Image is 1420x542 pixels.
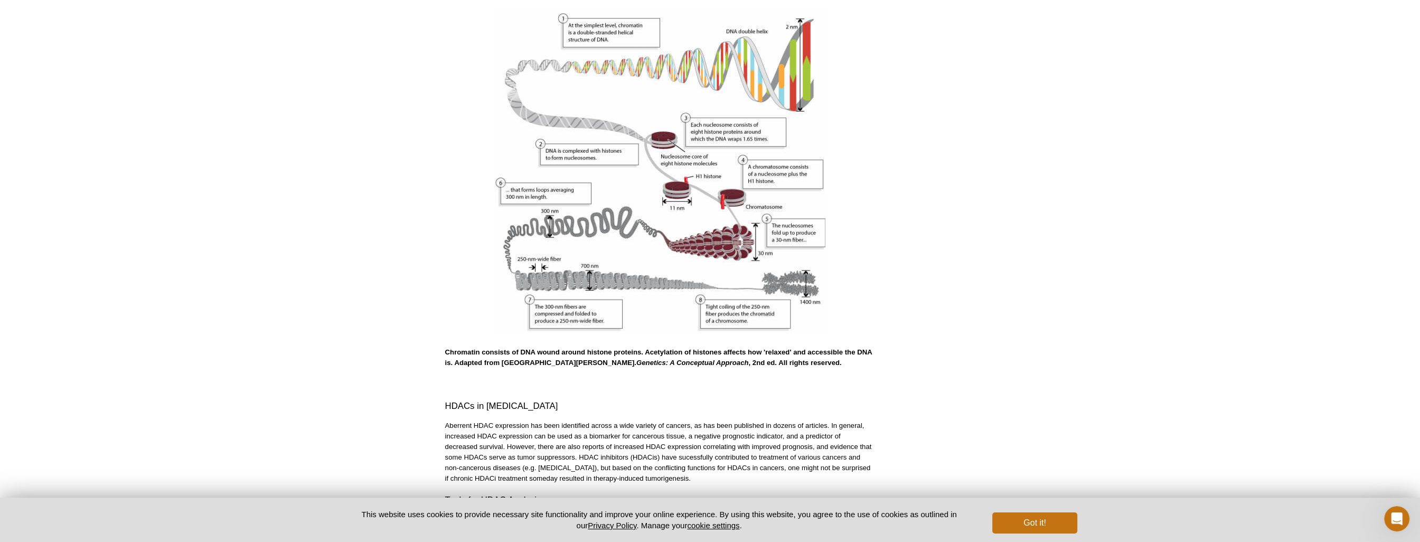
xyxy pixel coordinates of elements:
[1384,506,1409,531] iframe: Intercom live chat
[445,348,872,367] strong: Chromatin consists of DNA wound around histone proteins. Acetylation of histones affects how 'rel...
[494,9,825,333] img: The structure of chromatin.
[588,521,636,530] a: Privacy Policy
[636,359,749,367] em: Genetics: A Conceptual Approach
[445,420,875,484] p: Aberrent HDAC expression has been identified across a wide variety of cancers, as has been publis...
[445,400,875,413] h2: HDACs in [MEDICAL_DATA]
[992,512,1077,534] button: Got it!
[343,509,975,531] p: This website uses cookies to provide necessary site functionality and improve your online experie...
[445,494,875,507] h2: Tools for HDAC Analysis
[687,521,739,530] button: cookie settings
